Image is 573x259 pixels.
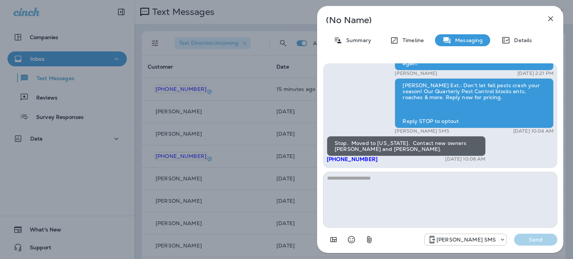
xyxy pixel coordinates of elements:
[344,232,359,247] button: Select an emoji
[326,232,341,247] button: Add in a premade template
[327,156,378,162] span: [PHONE_NUMBER]
[436,237,496,243] p: [PERSON_NAME] SMS
[395,70,437,76] p: [PERSON_NAME]
[326,17,530,23] p: (No Name)
[445,156,485,162] p: [DATE] 10:06 AM
[327,136,486,156] div: Stop. Moved to [US_STATE]. Contact new owners [PERSON_NAME] and [PERSON_NAME].
[395,78,554,128] div: [PERSON_NAME] Ext.: Don't let fall pests crash your season! Our Quarterly Pest Control blocks ant...
[399,37,424,43] p: Timeline
[517,70,554,76] p: [DATE] 2:21 PM
[451,37,483,43] p: Messaging
[395,128,449,134] p: [PERSON_NAME] SMS
[342,37,371,43] p: Summary
[425,235,506,244] div: +1 (757) 760-3335
[513,128,554,134] p: [DATE] 10:04 AM
[510,37,532,43] p: Details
